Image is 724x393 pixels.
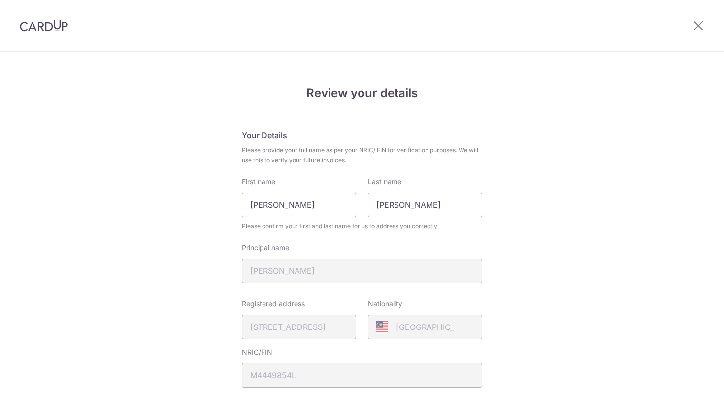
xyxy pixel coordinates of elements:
input: Last name [368,193,482,217]
h5: Your Details [242,130,482,141]
label: Registered address [242,299,305,309]
span: Please confirm your first and last name for us to address you correctly [242,221,482,231]
label: NRIC/FIN [242,347,272,357]
span: Please provide your full name as per your NRIC/ FIN for verification purposes. We will use this t... [242,145,482,165]
label: Last name [368,177,401,187]
img: CardUp [20,20,68,32]
label: Principal name [242,243,289,253]
label: First name [242,177,275,187]
h4: Review your details [242,84,482,102]
label: Nationality [368,299,402,309]
input: First Name [242,193,356,217]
